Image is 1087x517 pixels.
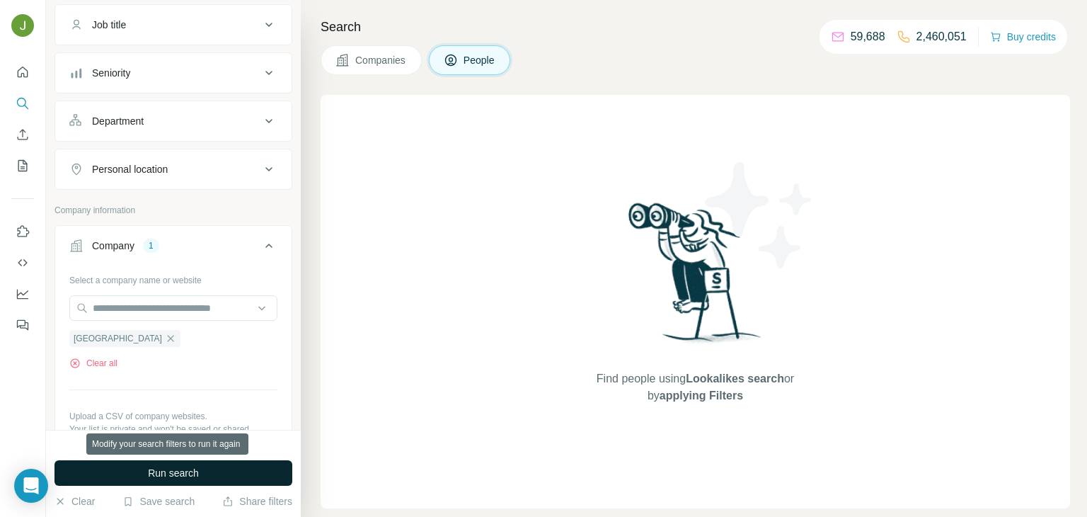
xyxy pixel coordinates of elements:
p: Company information [54,204,292,217]
div: 1 [143,239,159,252]
img: Surfe Illustration - Woman searching with binoculars [622,199,769,357]
img: Avatar [11,14,34,37]
div: Select a company name or website [69,268,277,287]
span: applying Filters [660,390,743,402]
span: Run search [148,466,199,480]
button: Run search [54,460,292,486]
span: [GEOGRAPHIC_DATA] [74,332,162,345]
span: Find people using or by [582,370,808,404]
button: Quick start [11,59,34,85]
div: Personal location [92,162,168,176]
h4: Search [321,17,1070,37]
button: Clear [54,494,95,509]
div: Company [92,239,134,253]
button: Share filters [222,494,292,509]
div: Seniority [92,66,130,80]
button: My lists [11,153,34,178]
button: Feedback [11,312,34,338]
p: 2,460,051 [916,28,967,45]
div: Open Intercom Messenger [14,469,48,503]
button: Dashboard [11,281,34,307]
button: Job title [55,8,292,42]
span: Lookalikes search [686,373,784,385]
button: Enrich CSV [11,122,34,147]
p: 59,688 [851,28,885,45]
button: Search [11,91,34,116]
button: Save search [122,494,195,509]
p: Your list is private and won't be saved or shared. [69,423,277,436]
button: Use Surfe API [11,250,34,275]
button: Company1 [55,229,292,268]
span: Companies [355,53,407,67]
div: Department [92,114,144,128]
button: Buy credits [990,27,1056,47]
p: Upload a CSV of company websites. [69,410,277,423]
button: Clear all [69,357,117,370]
div: 10000 search results remaining [114,439,232,452]
button: Department [55,104,292,138]
div: Job title [92,18,126,32]
img: Surfe Illustration - Stars [696,152,823,279]
button: Use Surfe on LinkedIn [11,219,34,244]
button: Personal location [55,152,292,186]
span: People [464,53,496,67]
button: Seniority [55,56,292,90]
